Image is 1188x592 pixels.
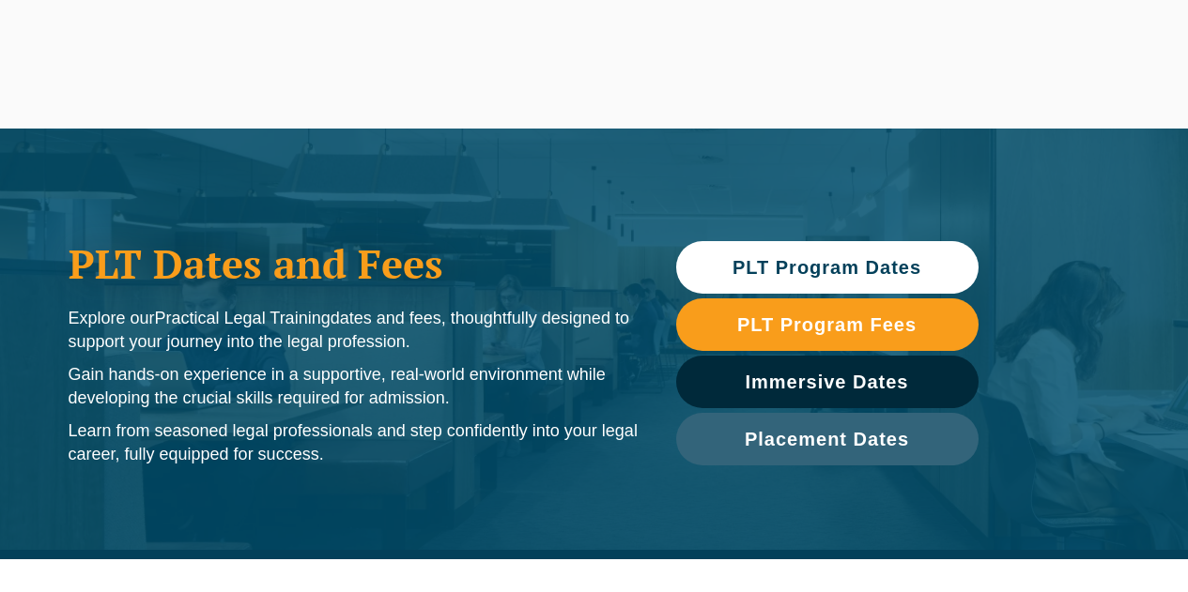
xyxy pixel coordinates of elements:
span: PLT Program Dates [733,258,921,277]
h1: PLT Dates and Fees [69,240,639,287]
a: PLT Program Dates [676,241,979,294]
span: Immersive Dates [746,372,909,391]
a: Immersive Dates [676,356,979,408]
p: Learn from seasoned legal professionals and step confidently into your legal career, fully equipp... [69,419,639,466]
p: Gain hands-on experience in a supportive, real-world environment while developing the crucial ski... [69,363,639,410]
span: Placement Dates [745,430,909,448]
p: Explore our dates and fees, thoughtfully designed to support your journey into the legal profession. [69,307,639,354]
a: PLT Program Fees [676,298,979,351]
a: Placement Dates [676,413,979,465]
span: PLT Program Fees [737,315,917,334]
span: Practical Legal Training [155,309,331,327]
